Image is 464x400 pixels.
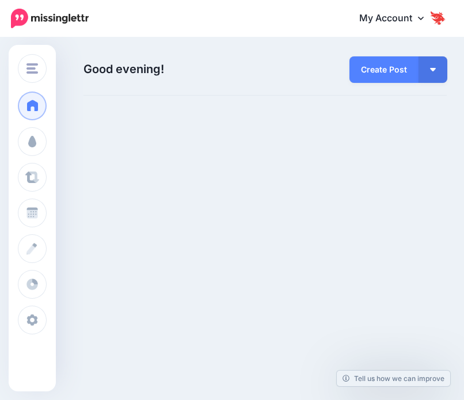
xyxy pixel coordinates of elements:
[26,63,38,74] img: menu.png
[348,5,447,33] a: My Account
[11,9,89,28] img: Missinglettr
[83,62,164,76] span: Good evening!
[349,56,419,83] a: Create Post
[430,68,436,71] img: arrow-down-white.png
[337,371,450,386] a: Tell us how we can improve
